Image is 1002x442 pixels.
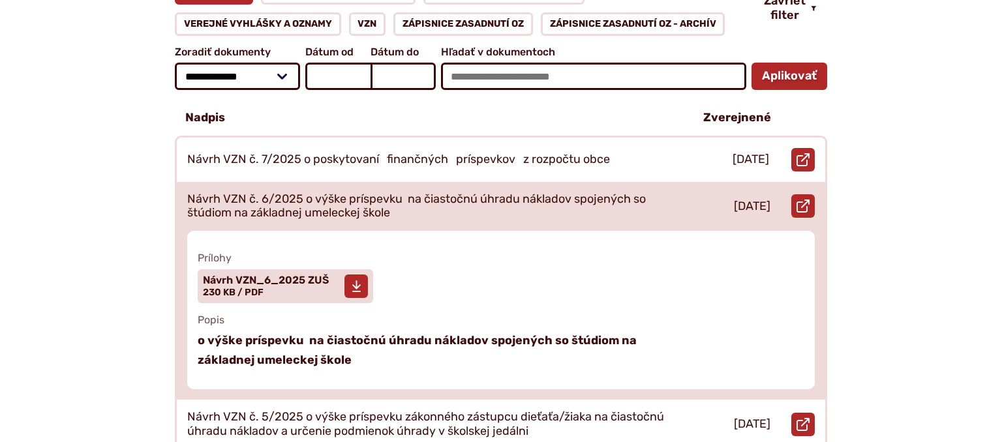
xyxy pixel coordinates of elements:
button: Aplikovať [751,63,827,90]
span: Popis [198,314,804,326]
input: Dátum od [305,63,371,90]
p: [DATE] [733,153,769,167]
input: Hľadať v dokumentoch [441,63,747,90]
p: [DATE] [734,417,770,432]
select: Zoradiť dokumenty [175,63,300,90]
p: [DATE] [734,199,770,214]
a: Návrh VZN_6_2025 ZUŠ 230 KB / PDF [198,269,373,303]
span: Dátum do [371,46,436,58]
p: Zverejnené [703,111,771,125]
span: Návrh VZN_6_2025 ZUŠ [203,275,329,286]
span: Dátum od [305,46,371,58]
a: Zápisnice zasadnutí OZ [393,12,533,36]
strong: o výške príspevku na čiastočnú úhradu nákladov spojených so štúdiom na základnej umeleckej škole [198,333,637,367]
span: Zoradiť dokumenty [175,46,300,58]
a: Verejné vyhlášky a oznamy [175,12,341,36]
a: VZN [349,12,386,36]
p: Návrh VZN č. 5/2025 o výške príspevku zákonného zástupcu dieťaťa/žiaka na čiastočnú úhradu náklad... [187,410,673,438]
a: Zápisnice zasadnutí OZ - ARCHÍV [541,12,725,36]
span: Prílohy [198,252,804,264]
span: Hľadať v dokumentoch [441,46,747,58]
span: 230 KB / PDF [203,287,264,298]
p: Nadpis [185,111,225,125]
p: Návrh VZN č. 6/2025 o výške príspevku na čiastočnú úhradu nákladov spojených so štúdiom na základ... [187,192,673,220]
p: Návrh VZN č. 7/2025 o poskytovaní finančných príspevkov z rozpočtu obce [187,153,610,167]
input: Dátum do [371,63,436,90]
